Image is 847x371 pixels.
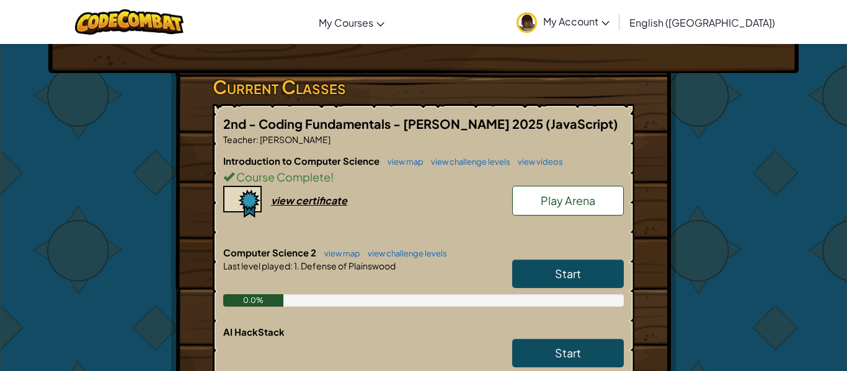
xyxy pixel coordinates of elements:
span: Last level played [223,260,290,271]
span: Start [555,266,581,281]
span: My Courses [319,16,373,29]
span: Teacher [223,134,256,145]
span: Introduction to Computer Science [223,155,381,167]
img: certificate-icon.png [223,186,262,218]
span: ! [330,170,334,184]
img: avatar [517,12,537,33]
span: Defense of Plainswood [299,260,396,271]
span: Start [555,346,581,360]
a: view map [318,248,360,258]
a: view certificate [223,194,347,207]
span: Play Arena [541,193,595,207]
a: My Courses [313,6,391,39]
img: CodeCombat logo [75,9,184,35]
span: Course Complete [234,170,330,184]
span: 1. [293,260,299,271]
span: 2nd - Coding Fundamentals - [PERSON_NAME] 2025 [223,116,546,131]
span: : [290,260,293,271]
div: view certificate [271,194,347,207]
a: My Account [510,2,616,41]
a: Start [512,339,624,367]
a: view challenge levels [425,157,510,167]
span: (JavaScript) [546,116,618,131]
span: My Account [543,15,610,28]
a: view challenge levels [361,248,447,258]
span: AI HackStack [223,326,285,338]
h3: Current Classes [213,73,634,101]
span: [PERSON_NAME] [259,134,330,145]
span: English ([GEOGRAPHIC_DATA]) [629,16,775,29]
span: : [256,134,259,145]
a: view videos [512,157,563,167]
a: view map [381,157,423,167]
div: 0.0% [223,294,283,307]
span: Computer Science 2 [223,247,318,258]
a: English ([GEOGRAPHIC_DATA]) [623,6,781,39]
